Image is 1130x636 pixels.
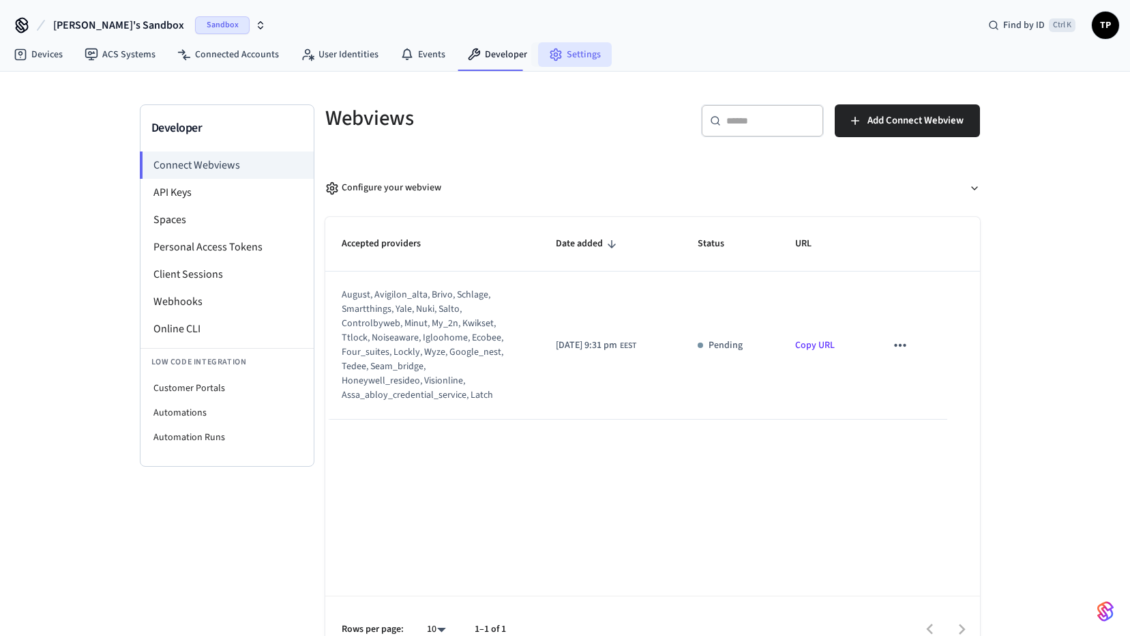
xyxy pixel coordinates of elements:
h3: Developer [151,119,303,138]
span: Find by ID [1003,18,1045,32]
h5: Webviews [325,104,644,132]
div: august, avigilon_alta, brivo, schlage, smartthings, yale, nuki, salto, controlbyweb, minut, my_2n... [342,288,505,403]
li: API Keys [140,179,314,206]
div: Europe/Helsinki [556,338,636,353]
li: Low Code Integration [140,348,314,376]
a: User Identities [290,42,389,67]
li: Personal Access Tokens [140,233,314,261]
a: Events [389,42,456,67]
li: Connect Webviews [140,151,314,179]
a: ACS Systems [74,42,166,67]
p: Pending [709,338,743,353]
span: EEST [620,340,636,352]
li: Automations [140,401,314,425]
li: Online CLI [140,315,314,343]
div: Configure your webview [325,181,441,195]
img: SeamLogoGradient.69752ec5.svg [1097,601,1114,622]
span: Status [698,233,742,255]
span: TP [1093,13,1118,38]
li: Automation Runs [140,425,314,450]
a: Settings [538,42,612,67]
span: Ctrl K [1049,18,1075,32]
button: Add Connect Webview [835,104,980,137]
button: TP [1092,12,1119,39]
li: Client Sessions [140,261,314,288]
a: Developer [456,42,538,67]
span: URL [795,233,829,255]
li: Spaces [140,206,314,233]
span: [DATE] 9:31 pm [556,338,617,353]
button: Configure your webview [325,170,980,206]
div: Find by IDCtrl K [977,13,1086,38]
table: sticky table [325,217,980,420]
span: Accepted providers [342,233,438,255]
span: Date added [556,233,621,255]
span: Add Connect Webview [867,112,964,130]
span: Sandbox [195,16,250,34]
a: Devices [3,42,74,67]
a: Connected Accounts [166,42,290,67]
li: Webhooks [140,288,314,315]
span: [PERSON_NAME]'s Sandbox [53,17,184,33]
a: Copy URL [795,338,835,352]
li: Customer Portals [140,376,314,401]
